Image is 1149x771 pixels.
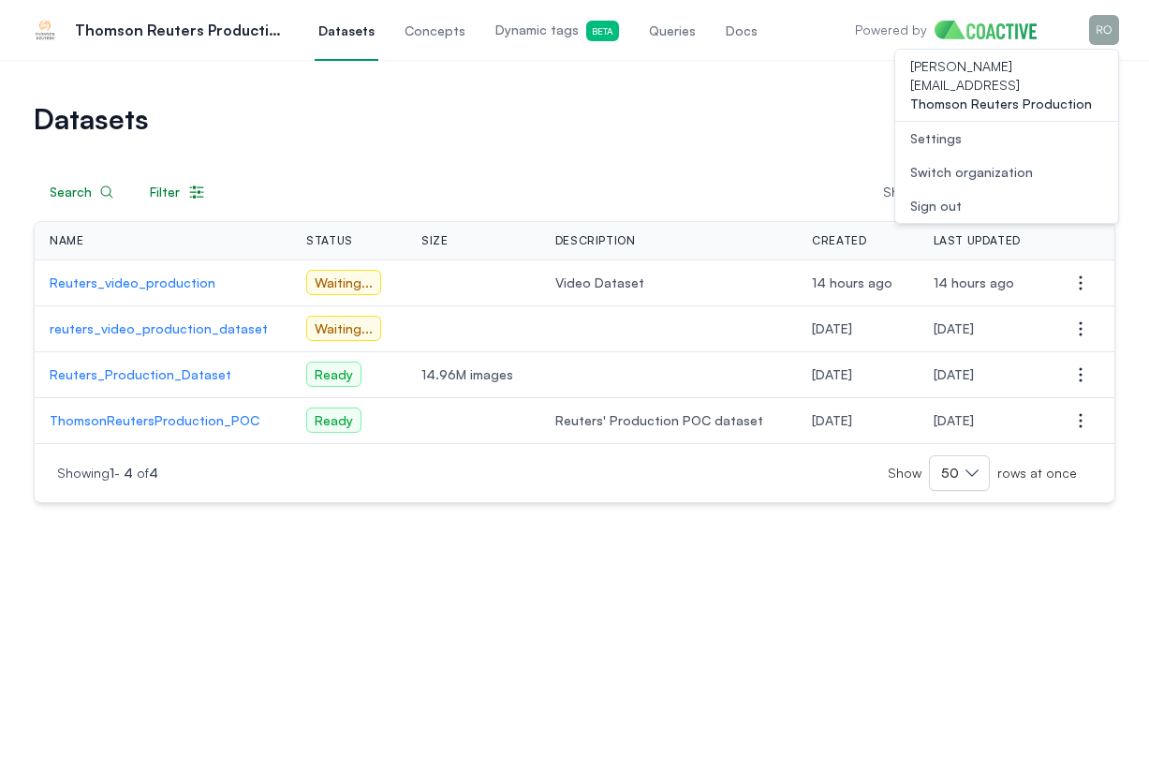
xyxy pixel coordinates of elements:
a: Settings [895,122,1118,156]
img: Home [935,21,1052,39]
h1: Datasets [34,106,962,132]
button: Switch organization [895,156,1118,189]
span: Created [812,233,866,248]
a: Reuters_Production_Dataset [50,365,276,384]
div: Filter [150,183,206,201]
button: Sign out [895,189,1118,223]
p: Showing - [57,464,402,482]
a: Reuters_video_production [50,274,276,292]
span: Concepts [405,22,465,40]
span: 50 [941,464,959,482]
span: rows at once [990,464,1077,482]
span: Thomson Reuters Production [910,95,1103,113]
span: Description [555,233,636,248]
span: Queries [649,22,696,40]
p: Thomson Reuters Production [75,19,285,41]
span: Wednesday, October 2, 2024 at 6:50:33 PM UTC [934,412,974,428]
span: 14.96M images [421,365,525,384]
span: Video Dataset [555,274,782,292]
span: Show [888,464,929,482]
span: Beta [586,21,619,41]
span: 1 [110,465,114,481]
a: reuters_video_production_dataset [50,319,276,338]
span: 4 [124,465,133,481]
span: Name [50,233,83,248]
span: Waiting ... [306,270,381,295]
span: Tuesday, October 1, 2024 at 8:09:48 PM UTC [812,412,852,428]
span: Reuters' Production POC dataset [555,411,782,430]
span: Wednesday, August 6, 2025 at 7:25:53 PM UTC [812,320,852,336]
span: Size [421,233,448,248]
div: Search [50,183,114,201]
span: [PERSON_NAME][EMAIL_ADDRESS] [910,57,1103,95]
span: Datasets [318,22,375,40]
span: Tuesday, August 12, 2025 at 12:36:25 AM UTC [934,274,1014,290]
span: Wednesday, August 6, 2025 at 7:25:53 PM UTC [934,320,974,336]
img: Menu for the logged in user [1089,15,1119,45]
button: Search [34,174,130,210]
p: Powered by [855,21,927,39]
span: Waiting ... [306,316,381,341]
button: 50 [929,455,990,491]
span: Tuesday, July 8, 2025 at 6:47:39 PM UTC [934,366,974,382]
img: Thomson Reuters Production [30,15,60,45]
span: Ready [306,362,361,387]
span: of [137,465,158,481]
div: Switch organization [910,163,1033,182]
p: Showing - [883,183,999,201]
a: ThomsonReutersProduction_POC [50,411,276,430]
span: Ready [306,408,361,433]
span: Thursday, October 3, 2024 at 3:47:15 PM UTC [812,366,852,382]
span: Tuesday, August 12, 2025 at 12:36:25 AM UTC [812,274,892,290]
span: Dynamic tags [495,21,619,41]
span: 4 [149,465,158,481]
span: Last Updated [934,233,1021,248]
span: Status [306,233,353,248]
button: Filter [134,174,222,210]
